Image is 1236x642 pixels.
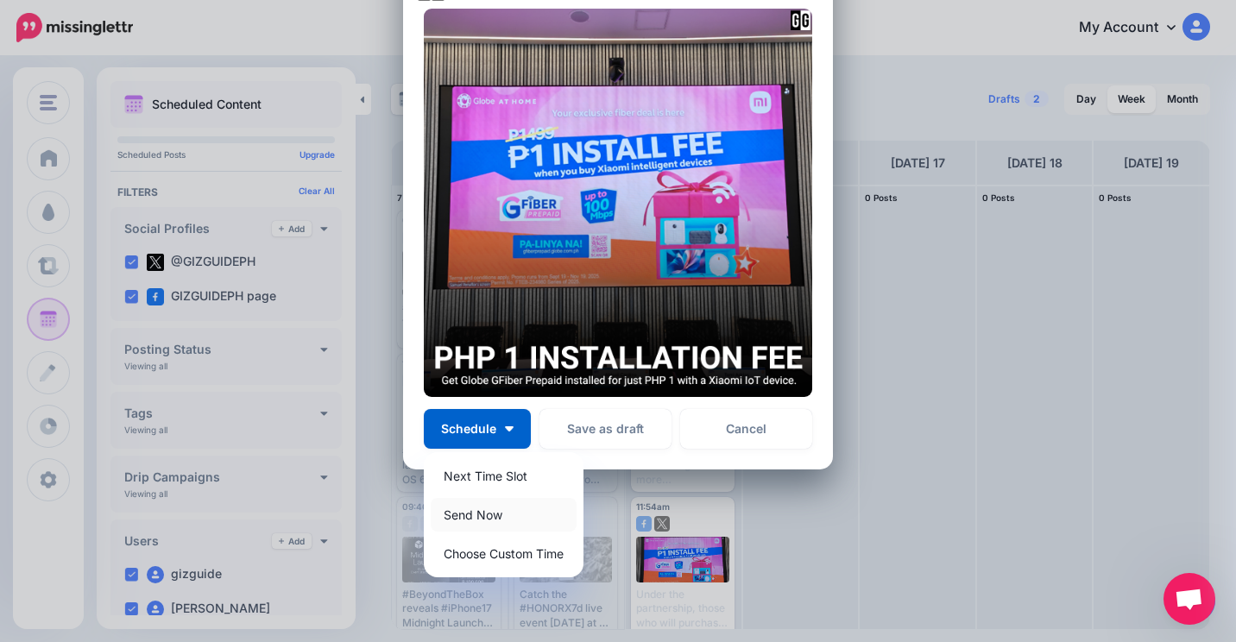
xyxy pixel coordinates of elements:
[431,537,577,570] a: Choose Custom Time
[539,409,672,449] button: Save as draft
[431,498,577,532] a: Send Now
[424,409,531,449] button: Schedule
[431,459,577,493] a: Next Time Slot
[424,9,812,397] img: EG465UDIH1FLO6R2STZMJWIMDMRYA4Z7.png
[441,423,496,435] span: Schedule
[505,426,514,431] img: arrow-down-white.png
[680,409,812,449] a: Cancel
[424,452,583,577] div: Schedule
